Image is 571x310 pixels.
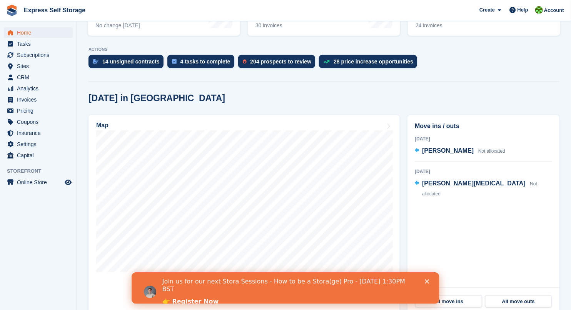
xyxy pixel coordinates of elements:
h2: Move ins / outs [415,122,552,131]
iframe: Intercom live chat banner [132,272,439,304]
span: Tasks [17,38,63,49]
span: Not allocated [478,148,505,154]
a: All move outs [485,295,552,308]
span: Online Store [17,177,63,188]
a: menu [4,150,73,161]
a: [PERSON_NAME] Not allocated [415,146,505,156]
a: menu [4,177,73,188]
a: menu [4,38,73,49]
img: stora-icon-8386f47178a22dfd0bd8f6a31ec36ba5ce8667c1dd55bd0f319d3a0aa187defe.svg [6,5,18,16]
h2: [DATE] in [GEOGRAPHIC_DATA] [88,93,225,103]
span: Coupons [17,117,63,127]
p: ACTIONS [88,47,559,52]
span: Invoices [17,94,63,105]
div: 14 unsigned contracts [102,58,160,65]
a: 28 price increase opportunities [319,55,421,72]
a: menu [4,128,73,138]
a: menu [4,61,73,72]
a: [PERSON_NAME][MEDICAL_DATA] Not allocated [415,179,552,199]
div: 24 invoices [416,22,471,29]
a: All move ins [415,295,482,308]
div: 4 tasks to complete [180,58,230,65]
span: Capital [17,150,63,161]
div: 204 prospects to review [250,58,312,65]
a: 👉 Register Now [31,25,87,34]
div: Close [293,7,301,12]
a: menu [4,83,73,94]
div: [DATE] [415,168,552,175]
a: menu [4,105,73,116]
img: Sonia Shah [535,6,543,14]
span: Insurance [17,128,63,138]
span: Pricing [17,105,63,116]
span: CRM [17,72,63,83]
h2: Map [96,122,109,129]
img: task-75834270c22a3079a89374b754ae025e5fb1db73e45f91037f5363f120a921f8.svg [172,59,177,64]
a: 4 tasks to complete [167,55,238,72]
img: price_increase_opportunities-93ffe204e8149a01c8c9dc8f82e8f89637d9d84a8eef4429ea346261dce0b2c0.svg [324,60,330,63]
span: Settings [17,139,63,150]
a: Preview store [63,178,73,187]
div: [DATE] [415,135,552,142]
a: menu [4,50,73,60]
span: Account [544,7,564,14]
span: Create [479,6,495,14]
span: Analytics [17,83,63,94]
div: No change [DATE] [95,22,140,29]
img: contract_signature_icon-13c848040528278c33f63329250d36e43548de30e8caae1d1a13099fd9432cc5.svg [93,59,99,64]
span: Sites [17,61,63,72]
a: 204 prospects to review [238,55,319,72]
span: [PERSON_NAME] [422,147,474,154]
img: prospect-51fa495bee0391a8d652442698ab0144808aea92771e9ea1ae160a38d050c398.svg [243,59,247,64]
span: [PERSON_NAME][MEDICAL_DATA] [422,180,526,187]
a: menu [4,94,73,105]
a: 14 unsigned contracts [88,55,167,72]
a: Express Self Storage [21,4,88,17]
div: 30 invoices [255,22,313,29]
a: menu [4,117,73,127]
span: Help [518,6,528,14]
a: menu [4,139,73,150]
a: menu [4,27,73,38]
a: menu [4,72,73,83]
div: 28 price increase opportunities [334,58,413,65]
span: Subscriptions [17,50,63,60]
span: Storefront [7,167,77,175]
span: Home [17,27,63,38]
